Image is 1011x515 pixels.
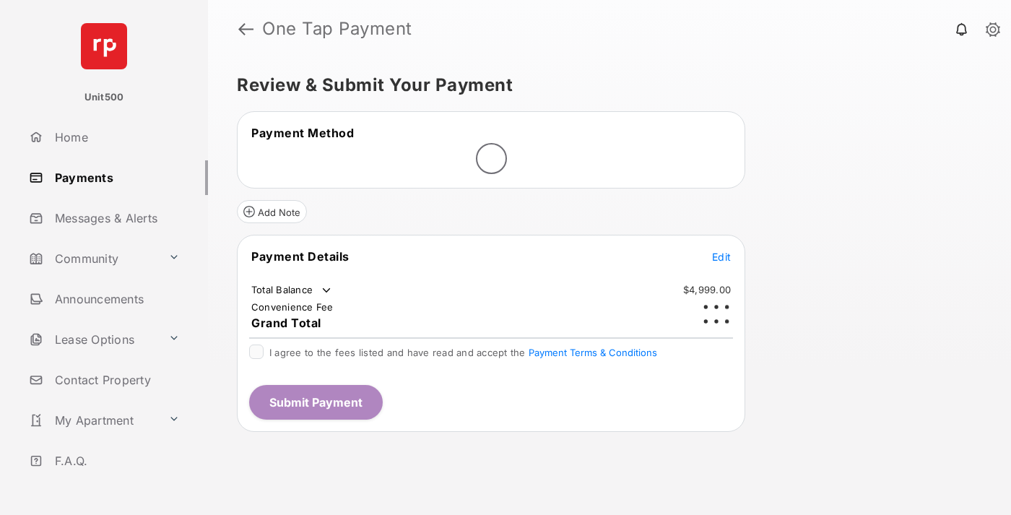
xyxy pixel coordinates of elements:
[23,282,208,316] a: Announcements
[251,300,334,313] td: Convenience Fee
[23,443,208,478] a: F.A.Q.
[712,249,731,264] button: Edit
[23,160,208,195] a: Payments
[269,347,657,358] span: I agree to the fees listed and have read and accept the
[23,241,162,276] a: Community
[251,126,354,140] span: Payment Method
[529,347,657,358] button: I agree to the fees listed and have read and accept the
[251,316,321,330] span: Grand Total
[237,200,307,223] button: Add Note
[237,77,971,94] h5: Review & Submit Your Payment
[682,283,732,296] td: $4,999.00
[81,23,127,69] img: svg+xml;base64,PHN2ZyB4bWxucz0iaHR0cDovL3d3dy53My5vcmcvMjAwMC9zdmciIHdpZHRoPSI2NCIgaGVpZ2h0PSI2NC...
[84,90,124,105] p: Unit500
[249,385,383,420] button: Submit Payment
[23,322,162,357] a: Lease Options
[712,251,731,263] span: Edit
[23,120,208,155] a: Home
[23,363,208,397] a: Contact Property
[251,283,334,298] td: Total Balance
[251,249,350,264] span: Payment Details
[23,201,208,235] a: Messages & Alerts
[23,403,162,438] a: My Apartment
[262,20,412,38] strong: One Tap Payment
